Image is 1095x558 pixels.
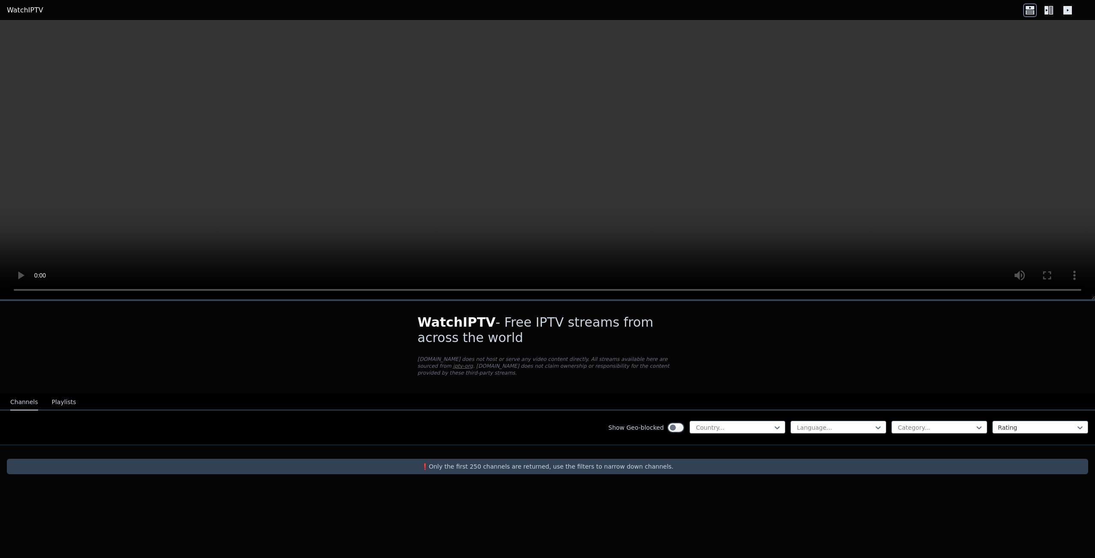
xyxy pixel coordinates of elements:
span: WatchIPTV [417,315,496,330]
button: Channels [10,394,38,410]
a: WatchIPTV [7,5,43,15]
label: Show Geo-blocked [608,423,664,432]
button: Playlists [52,394,76,410]
h1: - Free IPTV streams from across the world [417,315,678,345]
p: [DOMAIN_NAME] does not host or serve any video content directly. All streams available here are s... [417,356,678,376]
a: iptv-org [453,363,473,369]
p: ❗️Only the first 250 channels are returned, use the filters to narrow down channels. [10,462,1085,471]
